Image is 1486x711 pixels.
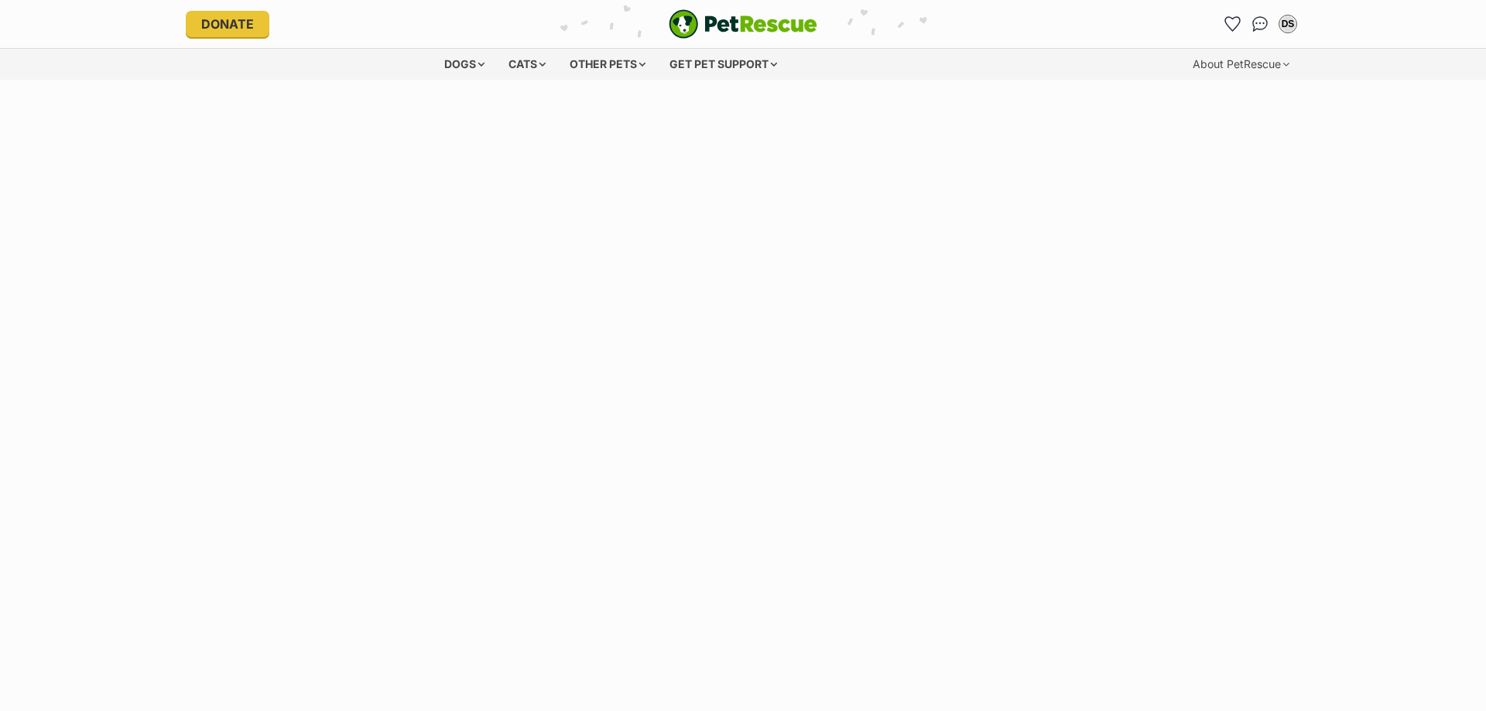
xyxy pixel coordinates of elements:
[1220,12,1300,36] ul: Account quick links
[186,11,269,37] a: Donate
[659,49,788,80] div: Get pet support
[669,9,817,39] img: logo-e224e6f780fb5917bec1dbf3a21bbac754714ae5b6737aabdf751b685950b380.svg
[1220,12,1245,36] a: Favourites
[1275,12,1300,36] button: My account
[498,49,556,80] div: Cats
[559,49,656,80] div: Other pets
[1248,12,1272,36] a: Conversations
[433,49,495,80] div: Dogs
[669,9,817,39] a: PetRescue
[1252,16,1269,32] img: chat-41dd97257d64d25036548639549fe6c8038ab92f7586957e7f3b1b290dea8141.svg
[1182,49,1300,80] div: About PetRescue
[1280,16,1296,32] div: DS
